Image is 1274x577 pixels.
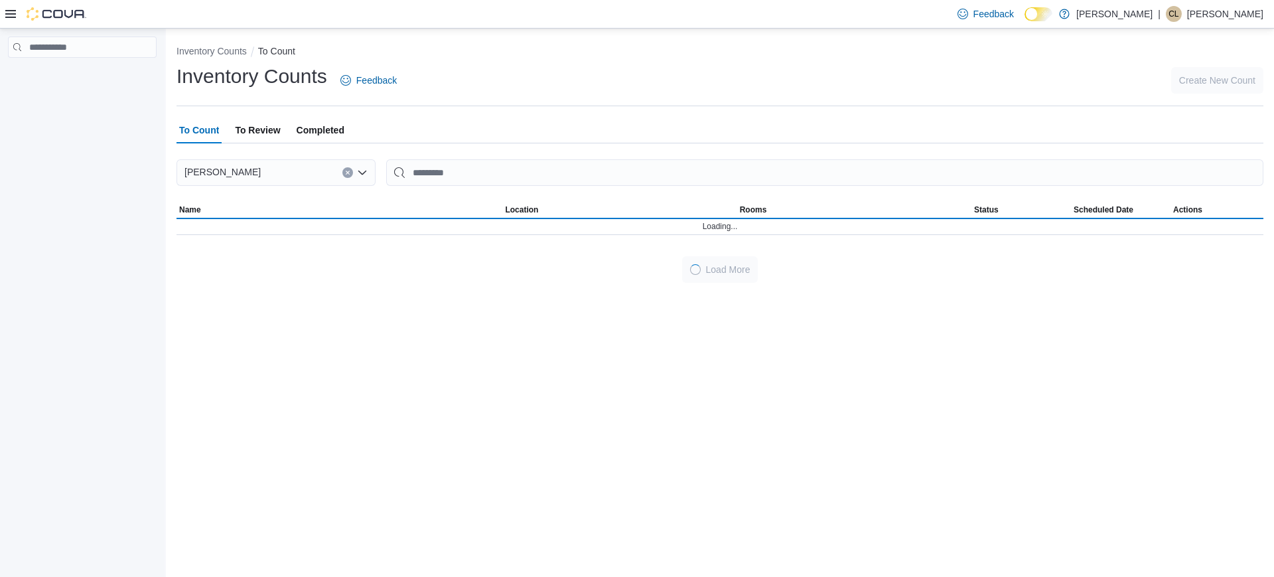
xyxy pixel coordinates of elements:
[971,202,1071,218] button: Status
[974,205,999,215] span: Status
[356,74,397,87] span: Feedback
[386,159,1263,186] input: This is a search bar. After typing your query, hit enter to filter the results lower in the page.
[682,256,758,283] button: LoadingLoad More
[1158,6,1161,22] p: |
[1166,6,1182,22] div: Cassandra Little
[706,263,750,276] span: Load More
[27,7,86,21] img: Cova
[342,167,353,178] button: Clear input
[297,117,344,143] span: Completed
[357,167,368,178] button: Open list of options
[335,67,402,94] a: Feedback
[1076,6,1153,22] p: [PERSON_NAME]
[177,202,502,218] button: Name
[1168,6,1178,22] span: CL
[235,117,280,143] span: To Review
[740,205,767,215] span: Rooms
[184,164,261,180] span: [PERSON_NAME]
[703,221,738,232] span: Loading...
[1074,205,1133,215] span: Scheduled Date
[177,46,247,56] button: Inventory Counts
[1173,205,1202,215] span: Actions
[1187,6,1263,22] p: [PERSON_NAME]
[1171,67,1263,94] button: Create New Count
[177,44,1263,60] nav: An example of EuiBreadcrumbs
[688,263,701,276] span: Loading
[1179,74,1255,87] span: Create New Count
[8,60,157,92] nav: Complex example
[177,63,327,90] h1: Inventory Counts
[1071,202,1170,218] button: Scheduled Date
[952,1,1019,27] a: Feedback
[502,202,737,218] button: Location
[973,7,1014,21] span: Feedback
[1025,7,1052,21] input: Dark Mode
[179,205,201,215] span: Name
[258,46,295,56] button: To Count
[737,202,971,218] button: Rooms
[505,205,538,215] span: Location
[179,117,219,143] span: To Count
